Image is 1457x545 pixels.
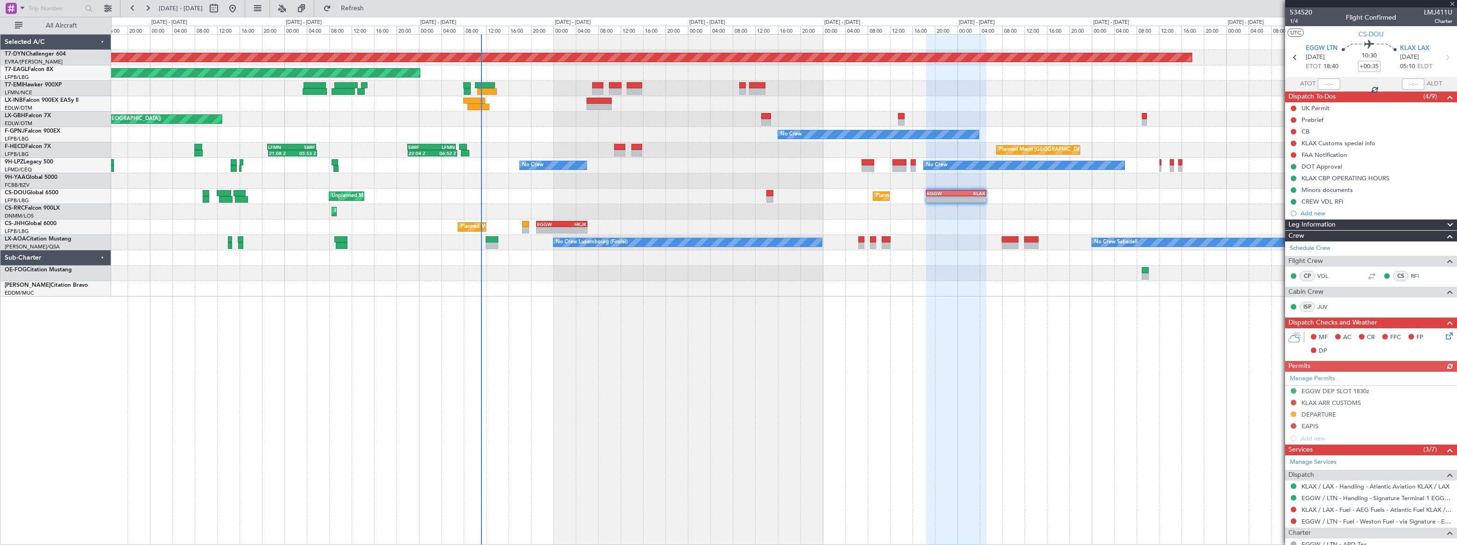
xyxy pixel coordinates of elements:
[1301,163,1342,170] div: DOT Approval
[755,26,778,34] div: 12:00
[5,113,51,119] a: LX-GBHFalcon 7X
[1288,92,1336,102] span: Dispatch To-Dos
[868,26,890,34] div: 08:00
[1301,506,1452,514] a: KLAX / LAX - Fuel - AEG Fuels - Atlantic Fuel KLAX / LAX
[824,19,860,27] div: [DATE] - [DATE]
[1423,445,1437,454] span: (3/7)
[1400,44,1429,53] span: KLAX LAX
[5,175,26,180] span: 9H-YAA
[1092,26,1114,34] div: 00:00
[172,26,195,34] div: 04:00
[1367,333,1375,342] span: CR
[5,128,25,134] span: F-GPNJ
[537,221,562,227] div: EGGW
[150,26,172,34] div: 00:00
[1306,62,1321,71] span: ETOT
[927,197,956,202] div: -
[1417,62,1432,71] span: ELDT
[1249,26,1271,34] div: 04:00
[509,26,531,34] div: 16:00
[1358,29,1384,39] span: CS-DOU
[5,51,26,57] span: T7-DYN
[1290,7,1312,17] span: 534520
[5,58,63,65] a: EVRA/[PERSON_NAME]
[1423,92,1437,101] span: (4/9)
[1047,26,1069,34] div: 16:00
[333,5,372,12] span: Refresh
[441,26,464,34] div: 04:00
[823,26,845,34] div: 00:00
[598,26,621,34] div: 08:00
[24,22,99,29] span: All Aircraft
[1300,302,1315,312] div: ISP
[531,26,553,34] div: 20:00
[1288,287,1323,297] span: Cabin Crew
[957,26,980,34] div: 00:00
[431,144,455,150] div: LFMN
[1204,26,1226,34] div: 20:00
[159,4,203,13] span: [DATE] - [DATE]
[5,67,53,72] a: T7-EAGLFalcon 8X
[1288,470,1314,481] span: Dispatch
[1301,116,1323,124] div: Prebrief
[1424,7,1452,17] span: LMJ411U
[1025,26,1047,34] div: 12:00
[5,128,60,134] a: F-GPNJFalcon 900EX
[1288,445,1313,455] span: Services
[912,26,935,34] div: 16:00
[1301,198,1344,205] div: CREW VDL RFI
[5,67,28,72] span: T7-EAGL
[269,150,293,156] div: 21:08 Z
[5,283,50,288] span: [PERSON_NAME]
[1300,79,1316,89] span: ATOT
[556,235,628,249] div: No Crew Luxembourg (Findel)
[1288,318,1377,328] span: Dispatch Checks and Weather
[5,205,60,211] a: CS-RRCFalcon 900LX
[240,26,262,34] div: 16:00
[1319,333,1328,342] span: MF
[1362,51,1377,61] span: 10:30
[1306,53,1325,62] span: [DATE]
[1114,26,1137,34] div: 04:00
[1301,209,1452,217] div: Add new
[5,82,62,88] a: T7-EMIHawker 900XP
[1343,333,1351,342] span: AC
[1287,28,1304,37] button: UTC
[5,236,26,242] span: LX-AOA
[284,26,307,34] div: 00:00
[1226,26,1249,34] div: 00:00
[5,159,23,165] span: 9H-LPZ
[1301,186,1353,194] div: Minors documents
[710,26,733,34] div: 04:00
[5,228,29,235] a: LFPB/LBG
[1290,458,1337,467] a: Manage Services
[1317,272,1338,280] a: VDL
[1390,333,1401,342] span: FFC
[396,26,419,34] div: 20:00
[1288,256,1323,267] span: Flight Crew
[292,144,316,150] div: SBRF
[5,151,29,158] a: LFPB/LBG
[5,105,32,112] a: EDLW/DTM
[5,267,72,273] a: OE-FOGCitation Mustang
[5,290,34,297] a: EDDM/MUC
[665,26,688,34] div: 20:00
[105,26,127,34] div: 16:00
[1301,127,1309,135] div: CB
[1400,53,1419,62] span: [DATE]
[1288,528,1311,538] span: Charter
[1301,494,1452,502] a: EGGW / LTN - Handling - Signature Terminal 1 EGGW / LTN
[319,1,375,16] button: Refresh
[1427,79,1442,89] span: ALDT
[1271,26,1294,34] div: 08:00
[5,175,57,180] a: 9H-YAAGlobal 5000
[409,150,432,156] div: 22:04 Z
[5,221,57,226] a: CS-JHHGlobal 6000
[286,19,322,27] div: [DATE] - [DATE]
[1093,19,1129,27] div: [DATE] - [DATE]
[1288,219,1336,230] span: Leg Information
[5,98,78,103] a: LX-INBFalcon 900EX EASy II
[1317,303,1338,311] a: JUV
[980,26,1002,34] div: 04:00
[28,1,82,15] input: Trip Number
